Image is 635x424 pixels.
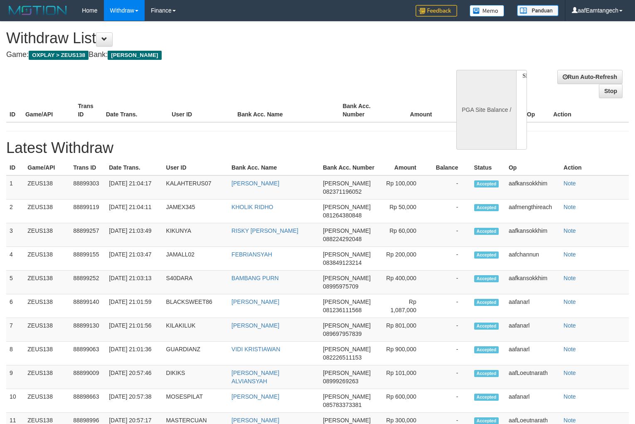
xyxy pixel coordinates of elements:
[379,160,429,175] th: Amount
[429,200,471,223] td: -
[231,251,272,258] a: FEBRIANSYAH
[106,160,162,175] th: Date Trans.
[379,342,429,365] td: Rp 900,000
[70,389,106,413] td: 88898663
[163,223,229,247] td: KIKUNYA
[474,299,499,306] span: Accepted
[379,389,429,413] td: Rp 600,000
[6,365,24,389] td: 9
[505,223,560,247] td: aafkansokkhim
[429,294,471,318] td: -
[564,204,576,210] a: Note
[323,378,359,385] span: 08999269263
[231,370,279,385] a: [PERSON_NAME] ALVIANSYAH
[505,342,560,365] td: aafanarl
[70,223,106,247] td: 88899257
[505,294,560,318] td: aafanarl
[6,140,629,156] h1: Latest Withdraw
[163,247,229,271] td: JAMALL02
[70,200,106,223] td: 88899119
[505,160,560,175] th: Op
[231,322,279,329] a: [PERSON_NAME]
[6,318,24,342] td: 7
[24,271,70,294] td: ZEUS138
[106,342,162,365] td: [DATE] 21:01:36
[474,346,499,353] span: Accepted
[429,271,471,294] td: -
[505,247,560,271] td: aafchannun
[108,51,161,60] span: [PERSON_NAME]
[70,342,106,365] td: 88899063
[6,4,69,17] img: MOTION_logo.png
[444,99,492,122] th: Balance
[70,247,106,271] td: 88899155
[323,298,371,305] span: [PERSON_NAME]
[6,223,24,247] td: 3
[323,370,371,376] span: [PERSON_NAME]
[22,99,75,122] th: Game/API
[456,70,516,150] div: PGA Site Balance /
[505,200,560,223] td: aafmengthireach
[70,160,106,175] th: Trans ID
[106,389,162,413] td: [DATE] 20:57:38
[474,251,499,259] span: Accepted
[24,389,70,413] td: ZEUS138
[323,346,371,353] span: [PERSON_NAME]
[474,228,499,235] span: Accepted
[106,318,162,342] td: [DATE] 21:01:56
[505,389,560,413] td: aafanarl
[429,247,471,271] td: -
[70,365,106,389] td: 88899009
[24,247,70,271] td: ZEUS138
[429,389,471,413] td: -
[392,99,445,122] th: Amount
[474,204,499,211] span: Accepted
[6,389,24,413] td: 10
[24,294,70,318] td: ZEUS138
[6,200,24,223] td: 2
[557,70,623,84] a: Run Auto-Refresh
[24,365,70,389] td: ZEUS138
[416,5,457,17] img: Feedback.jpg
[517,5,559,16] img: panduan.png
[231,227,298,234] a: RISKY [PERSON_NAME]
[474,275,499,282] span: Accepted
[24,175,70,200] td: ZEUS138
[323,204,371,210] span: [PERSON_NAME]
[429,160,471,175] th: Balance
[429,318,471,342] td: -
[339,99,392,122] th: Bank Acc. Number
[323,402,362,408] span: 085783373381
[323,227,371,234] span: [PERSON_NAME]
[24,223,70,247] td: ZEUS138
[323,354,362,361] span: 082226511153
[323,275,371,281] span: [PERSON_NAME]
[6,271,24,294] td: 5
[474,394,499,401] span: Accepted
[163,200,229,223] td: JAMEX345
[106,365,162,389] td: [DATE] 20:57:46
[6,99,22,122] th: ID
[323,236,362,242] span: 088224292048
[429,175,471,200] td: -
[24,318,70,342] td: ZEUS138
[505,318,560,342] td: aafanarl
[168,99,234,122] th: User ID
[379,175,429,200] td: Rp 100,000
[429,365,471,389] td: -
[106,223,162,247] td: [DATE] 21:03:49
[6,175,24,200] td: 1
[323,393,371,400] span: [PERSON_NAME]
[163,318,229,342] td: KILAKILUK
[6,342,24,365] td: 8
[323,307,362,313] span: 081236111568
[231,180,279,187] a: [PERSON_NAME]
[231,417,279,424] a: [PERSON_NAME]
[505,271,560,294] td: aafkansokkhim
[379,247,429,271] td: Rp 200,000
[379,200,429,223] td: Rp 50,000
[564,180,576,187] a: Note
[323,188,362,195] span: 082371196052
[70,175,106,200] td: 88899303
[323,283,359,290] span: 08995975709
